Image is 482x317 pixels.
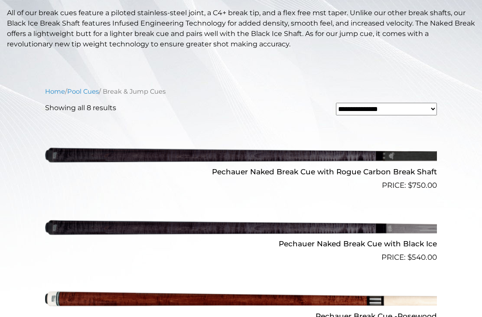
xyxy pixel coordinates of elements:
nav: Breadcrumb [45,87,437,96]
img: Pechauer Naked Break Cue with Black Ice [45,195,437,260]
bdi: 540.00 [407,253,437,261]
a: Home [45,88,65,95]
a: Pechauer Naked Break Cue with Rogue Carbon Break Shaft $750.00 [45,122,437,191]
a: Pool Cues [67,88,99,95]
h2: Pechauer Naked Break Cue with Rogue Carbon Break Shaft [45,163,437,180]
span: $ [408,181,412,190]
p: All of our break cues feature a piloted stainless-steel joint, a C4+ break tip, and a flex free m... [7,8,475,49]
a: Pechauer Naked Break Cue with Black Ice $540.00 [45,195,437,263]
img: Pechauer Naked Break Cue with Rogue Carbon Break Shaft [45,122,437,187]
select: Shop order [336,103,437,115]
p: Showing all 8 results [45,103,116,113]
span: $ [407,253,412,261]
bdi: 750.00 [408,181,437,190]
